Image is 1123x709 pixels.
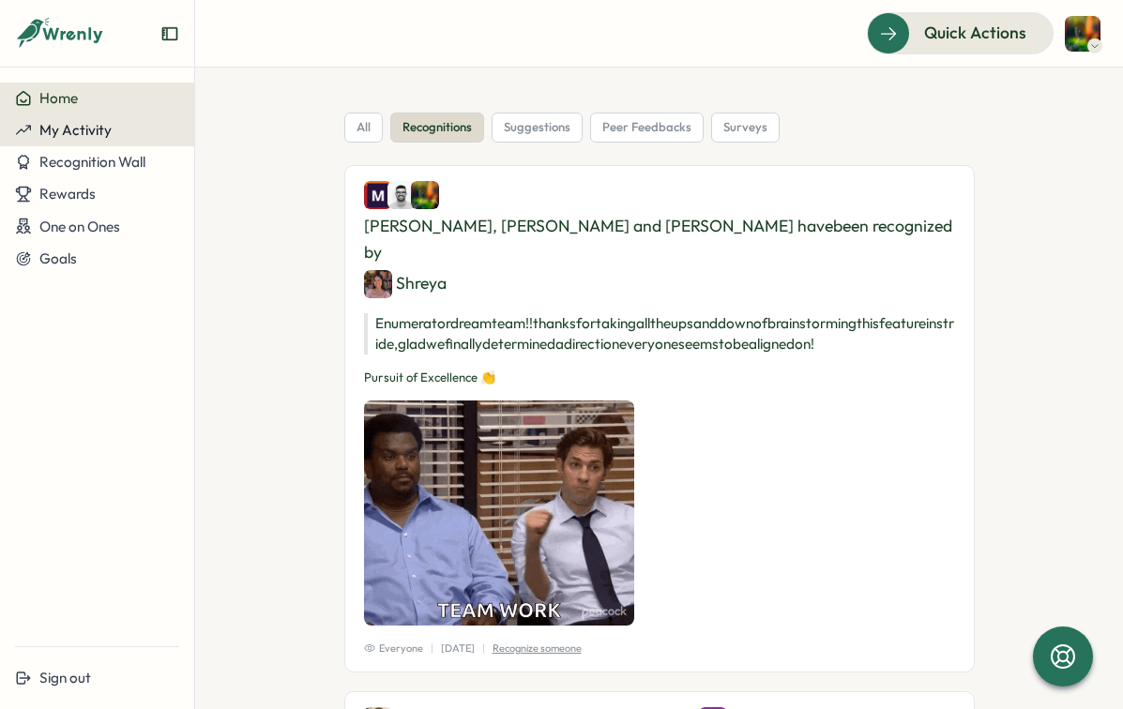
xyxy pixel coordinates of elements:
[402,119,472,136] span: recognitions
[39,121,112,139] span: My Activity
[364,181,392,209] img: Melanie Barker
[39,89,78,107] span: Home
[723,119,767,136] span: surveys
[364,270,447,298] div: Shreya
[482,641,485,656] p: |
[364,313,955,354] p: Enumerator dream team!! thanks for taking all the ups and down of brainstorming this feature in s...
[504,119,570,136] span: suggestions
[364,270,392,298] img: Shreya Chatterjee
[924,21,1026,45] span: Quick Actions
[39,218,120,235] span: One on Ones
[1065,16,1100,52] img: Jia Gu
[387,181,416,209] img: Kyle Peterson
[602,119,691,136] span: peer feedbacks
[39,185,96,203] span: Rewards
[39,153,145,171] span: Recognition Wall
[493,641,582,656] p: Recognize someone
[160,24,179,43] button: Expand sidebar
[867,12,1054,53] button: Quick Actions
[39,249,77,267] span: Goals
[364,641,423,656] span: Everyone
[431,641,433,656] p: |
[357,119,371,136] span: all
[364,181,955,298] div: [PERSON_NAME], [PERSON_NAME] and [PERSON_NAME] have been recognized by
[364,370,955,386] p: Pursuit of Excellence 👏
[364,400,634,625] img: Recognition Image
[441,641,475,656] p: [DATE]
[39,669,91,686] span: Sign out
[411,181,439,209] img: Jia Gu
